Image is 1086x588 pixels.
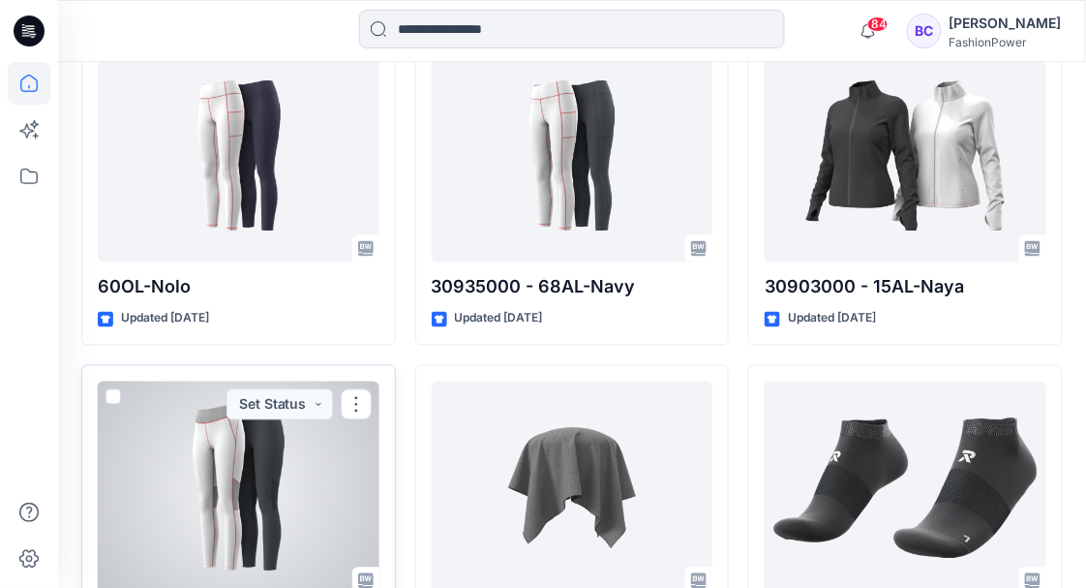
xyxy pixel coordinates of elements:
a: 60OL-Nolo [98,49,379,263]
a: 30935000 - 68AL-Navy [432,49,713,263]
p: 60OL-Nolo [98,274,379,301]
p: Updated [DATE] [788,309,876,329]
div: FashionPower [950,35,1062,49]
div: BC [907,14,942,48]
a: 30903000 - 15AL-Naya [765,49,1046,263]
p: Updated [DATE] [121,309,209,329]
p: 30903000 - 15AL-Naya [765,274,1046,301]
p: Updated [DATE] [455,309,543,329]
span: 84 [867,16,889,32]
div: [PERSON_NAME] [950,12,1062,35]
p: 30935000 - 68AL-Navy [432,274,713,301]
